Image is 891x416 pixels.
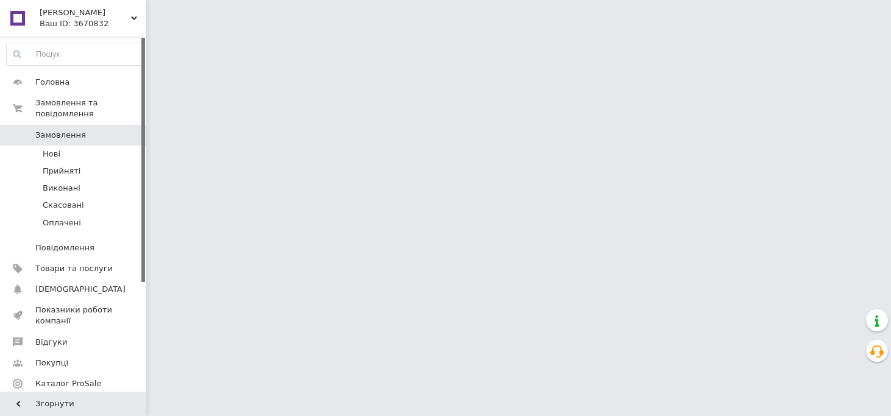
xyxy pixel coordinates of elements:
span: Товари та послуги [35,263,113,274]
span: Замовлення та повідомлення [35,97,146,119]
span: Головна [35,77,69,88]
span: Нові [43,149,60,160]
span: Покупці [35,358,68,368]
span: Виконані [43,183,80,194]
input: Пошук [7,43,143,65]
span: Повідомлення [35,242,94,253]
span: Замовлення [35,130,86,141]
span: [DEMOGRAPHIC_DATA] [35,284,126,295]
span: Прийняті [43,166,80,177]
div: Ваш ID: 3670832 [40,18,146,29]
span: Скасовані [43,200,84,211]
span: Єврошоп [40,7,131,18]
span: Каталог ProSale [35,378,101,389]
span: Відгуки [35,337,67,348]
span: Показники роботи компанії [35,305,113,326]
span: Оплачені [43,217,81,228]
